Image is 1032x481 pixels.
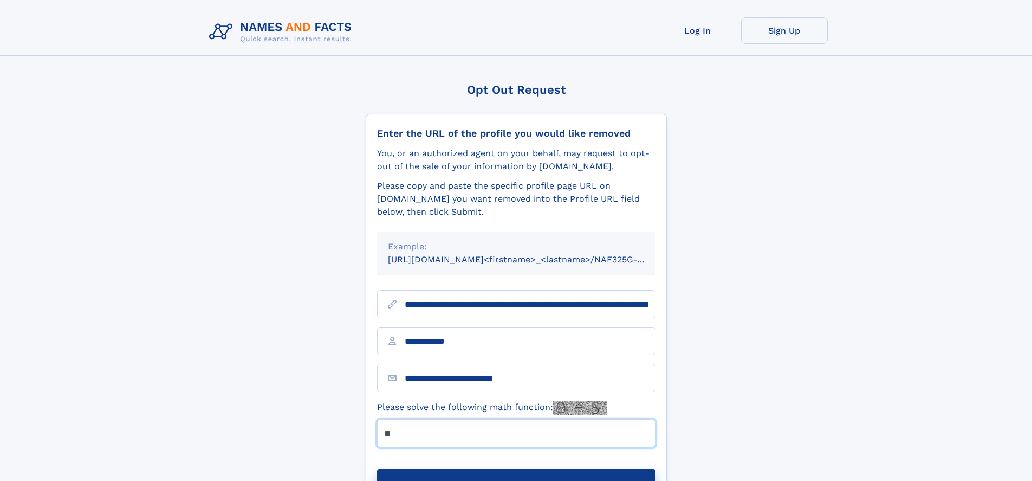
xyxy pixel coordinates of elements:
[388,254,676,265] small: [URL][DOMAIN_NAME]<firstname>_<lastname>/NAF325G-xxxxxxxx
[366,83,667,97] div: Opt Out Request
[654,17,741,44] a: Log In
[388,240,645,253] div: Example:
[377,401,607,415] label: Please solve the following math function:
[377,147,655,173] div: You, or an authorized agent on your behalf, may request to opt-out of the sale of your informatio...
[377,179,655,219] div: Please copy and paste the specific profile page URL on [DOMAIN_NAME] you want removed into the Pr...
[377,127,655,139] div: Enter the URL of the profile you would like removed
[741,17,828,44] a: Sign Up
[205,17,361,47] img: Logo Names and Facts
